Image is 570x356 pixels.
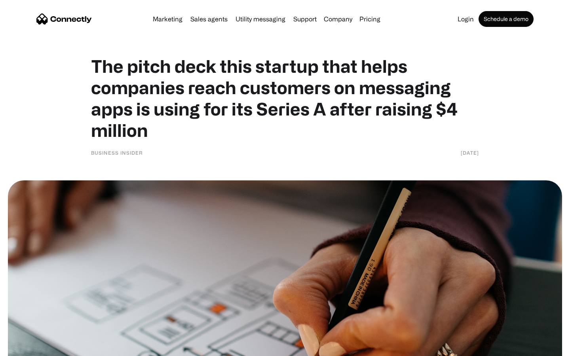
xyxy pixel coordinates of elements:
[479,11,534,27] a: Schedule a demo
[16,342,47,353] ul: Language list
[187,16,231,22] a: Sales agents
[150,16,186,22] a: Marketing
[356,16,384,22] a: Pricing
[290,16,320,22] a: Support
[232,16,289,22] a: Utility messaging
[324,13,352,25] div: Company
[461,149,479,157] div: [DATE]
[8,342,47,353] aside: Language selected: English
[454,16,477,22] a: Login
[91,55,479,141] h1: The pitch deck this startup that helps companies reach customers on messaging apps is using for i...
[91,149,143,157] div: Business Insider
